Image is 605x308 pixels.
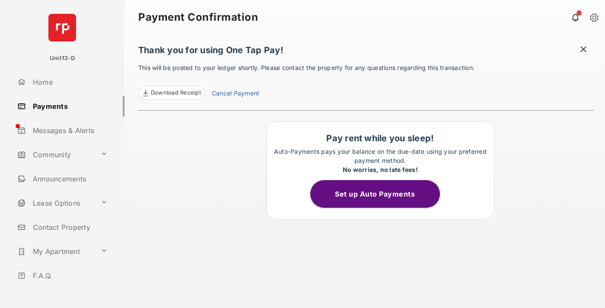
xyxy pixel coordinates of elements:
h1: Pay rent while you sleep! [271,133,490,143]
button: Set up Auto Payments [310,180,440,208]
a: Community [14,144,97,165]
span: Download Receipt [151,89,201,97]
a: Messages & Alerts [14,120,124,141]
a: F.A.Q. [14,265,124,286]
a: Set up Auto Payments [310,190,450,198]
a: Download Receipt [138,86,205,100]
p: Auto-Payments pays your balance on the due-date using your preferred payment method. [271,147,490,174]
h1: Thank you for using One Tap Pay! [138,45,595,60]
a: Cancel Payment [212,89,259,100]
a: Home [14,72,124,92]
a: Announcements [14,168,124,189]
a: Lease Options [14,193,97,213]
p: This will be posted to your ledger shortly. Please contact the property for any questions regardi... [138,63,595,100]
img: svg+xml;base64,PHN2ZyB4bWxucz0iaHR0cDovL3d3dy53My5vcmcvMjAwMC9zdmciIHdpZHRoPSI2NCIgaGVpZ2h0PSI2NC... [48,14,76,41]
div: No worries, no late fees! [271,165,490,174]
a: My Apartment [14,241,97,262]
strong: Payment Confirmation [138,12,258,22]
a: Contact Property [14,217,124,238]
p: Unit12-D [50,54,75,63]
a: Payments [14,96,124,117]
